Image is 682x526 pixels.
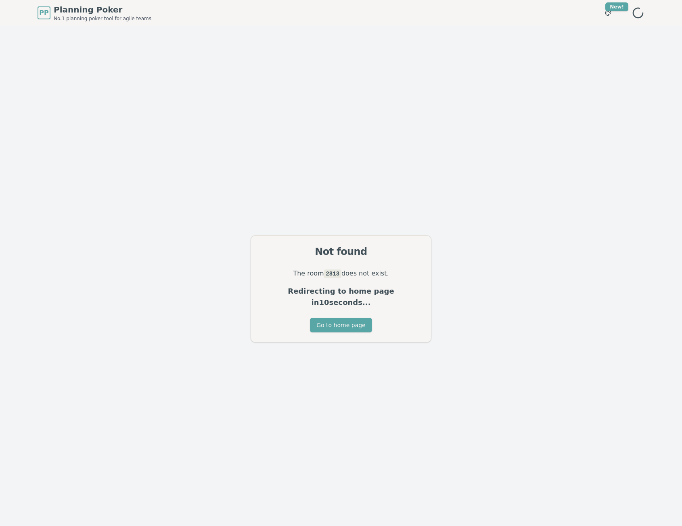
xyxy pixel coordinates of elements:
[310,318,372,332] button: Go to home page
[54,4,151,15] span: Planning Poker
[261,245,421,258] div: Not found
[54,15,151,22] span: No.1 planning poker tool for agile teams
[261,286,421,308] p: Redirecting to home page in 10 seconds...
[324,269,341,278] code: 2813
[601,6,615,20] button: New!
[605,2,628,11] div: New!
[39,8,48,18] span: PP
[261,268,421,279] p: The room does not exist.
[38,4,151,22] a: PPPlanning PokerNo.1 planning poker tool for agile teams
